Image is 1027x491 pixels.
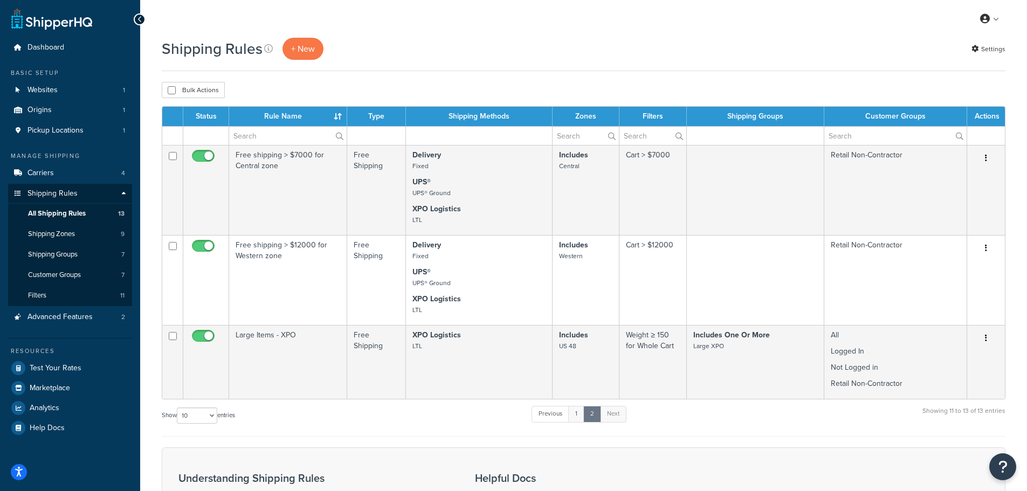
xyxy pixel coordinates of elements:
[27,86,58,95] span: Websites
[824,127,967,145] input: Search
[553,107,620,126] th: Zones
[412,239,441,251] strong: Delivery
[177,407,217,424] select: Showentries
[406,107,553,126] th: Shipping Methods
[693,341,724,351] small: Large XPO
[619,235,687,325] td: Cart > $12000
[619,127,686,145] input: Search
[412,305,422,315] small: LTL
[412,278,451,288] small: UPS® Ground
[824,235,967,325] td: Retail Non-Contractor
[8,286,132,306] a: Filters 11
[824,145,967,235] td: Retail Non-Contractor
[30,364,81,373] span: Test Your Rates
[347,325,405,399] td: Free Shipping
[11,8,92,30] a: ShipperHQ Home
[831,362,960,373] p: Not Logged in
[28,209,86,218] span: All Shipping Rules
[600,406,626,422] a: Next
[8,265,132,285] a: Customer Groups 7
[8,38,132,58] a: Dashboard
[8,100,132,120] li: Origins
[121,313,125,322] span: 2
[8,418,132,438] a: Help Docs
[162,38,263,59] h1: Shipping Rules
[412,203,461,215] strong: XPO Logistics
[8,245,132,265] li: Shipping Groups
[27,43,64,52] span: Dashboard
[121,230,125,239] span: 9
[27,106,52,115] span: Origins
[412,149,441,161] strong: Delivery
[412,293,461,305] strong: XPO Logistics
[559,149,588,161] strong: Includes
[989,453,1016,480] button: Open Resource Center
[967,107,1005,126] th: Actions
[971,42,1005,57] a: Settings
[28,271,81,280] span: Customer Groups
[412,266,431,278] strong: UPS®
[121,169,125,178] span: 4
[8,398,132,418] a: Analytics
[120,291,125,300] span: 11
[412,188,451,198] small: UPS® Ground
[8,224,132,244] a: Shipping Zones 9
[178,472,448,484] h3: Understanding Shipping Rules
[824,107,967,126] th: Customer Groups
[229,127,347,145] input: Search
[121,271,125,280] span: 7
[8,121,132,141] a: Pickup Locations 1
[687,107,824,126] th: Shipping Groups
[123,106,125,115] span: 1
[559,251,583,261] small: Western
[559,341,576,351] small: US 48
[8,68,132,78] div: Basic Setup
[229,325,347,399] td: Large Items - XPO
[559,329,588,341] strong: Includes
[27,169,54,178] span: Carriers
[282,38,323,60] p: + New
[229,235,347,325] td: Free shipping > $12000 for Western zone
[8,163,132,183] a: Carriers 4
[532,406,569,422] a: Previous
[831,346,960,357] p: Logged In
[183,107,229,126] th: Status
[693,329,770,341] strong: Includes One Or More
[8,265,132,285] li: Customer Groups
[8,358,132,378] a: Test Your Rates
[412,329,461,341] strong: XPO Logistics
[123,126,125,135] span: 1
[8,245,132,265] a: Shipping Groups 7
[8,204,132,224] a: All Shipping Rules 13
[8,204,132,224] li: All Shipping Rules
[347,145,405,235] td: Free Shipping
[162,407,235,424] label: Show entries
[8,184,132,307] li: Shipping Rules
[831,378,960,389] p: Retail Non-Contractor
[27,313,93,322] span: Advanced Features
[553,127,619,145] input: Search
[229,145,347,235] td: Free shipping > $7000 for Central zone
[27,189,78,198] span: Shipping Rules
[8,184,132,204] a: Shipping Rules
[559,239,588,251] strong: Includes
[8,80,132,100] li: Websites
[824,325,967,399] td: All
[30,424,65,433] span: Help Docs
[27,126,84,135] span: Pickup Locations
[8,121,132,141] li: Pickup Locations
[8,163,132,183] li: Carriers
[347,235,405,325] td: Free Shipping
[28,291,46,300] span: Filters
[8,224,132,244] li: Shipping Zones
[412,161,429,171] small: Fixed
[8,80,132,100] a: Websites 1
[583,406,601,422] a: 2
[28,230,75,239] span: Shipping Zones
[123,86,125,95] span: 1
[475,472,652,484] h3: Helpful Docs
[568,406,584,422] a: 1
